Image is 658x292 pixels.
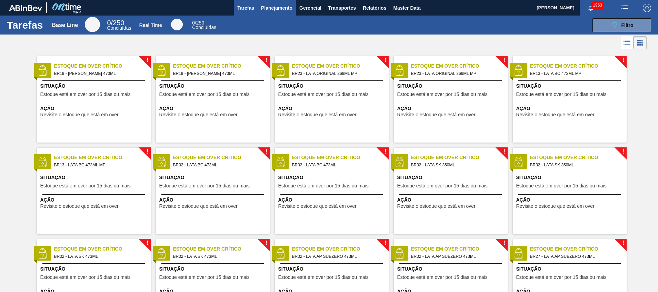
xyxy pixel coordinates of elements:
[411,62,508,70] span: Estoque em Over Crítico
[173,154,270,161] span: Estoque em Over Crítico
[265,149,267,154] span: !
[621,36,634,49] div: Visão em Lista
[397,183,488,188] span: Estoque está em over por 15 dias ou mais
[54,161,145,169] span: BR13 - LATA BC 473ML MP
[516,105,625,112] span: Ação
[278,204,357,209] span: Revisite o estoque que está em over
[513,65,524,76] img: status
[159,275,250,280] span: Estoque está em over por 15 dias ou mais
[530,70,621,77] span: BR13 - LATA BC 473ML MP
[397,82,506,90] span: Situação
[411,161,502,169] span: BR02 - LATA SK 350ML
[394,248,405,259] img: status
[40,183,131,188] span: Estoque está em over por 15 dias ou mais
[156,248,167,259] img: status
[530,62,627,70] span: Estoque em Over Crítico
[516,92,607,97] span: Estoque está em over por 15 dias ou mais
[397,196,506,204] span: Ação
[292,245,389,253] span: Estoque em Over Crítico
[516,112,595,117] span: Revisite o estoque que está em over
[384,149,386,154] span: !
[278,196,387,204] span: Ação
[85,17,100,32] div: Base Line
[237,4,254,12] span: Tarefas
[265,241,267,246] span: !
[107,19,124,27] span: / 250
[40,204,119,209] span: Revisite o estoque que está em over
[171,19,183,30] div: Real Time
[363,4,386,12] span: Relatórios
[159,112,238,117] span: Revisite o estoque que está em over
[397,265,506,273] span: Situação
[397,105,506,112] span: Ação
[7,21,43,29] h1: Tarefas
[516,82,625,90] span: Situação
[40,196,149,204] span: Ação
[278,265,387,273] span: Situação
[40,92,131,97] span: Estoque está em over por 15 dias ou mais
[173,70,264,77] span: BR19 - LATA CORONA 473ML
[40,105,149,112] span: Ação
[107,20,131,30] div: Base Line
[146,149,148,154] span: !
[394,65,405,76] img: status
[397,174,506,181] span: Situação
[530,253,621,260] span: BR27 - LATA AP SUBZERO 473ML
[54,154,151,161] span: Estoque em Over Crítico
[278,183,369,188] span: Estoque está em over por 15 dias ou mais
[192,25,216,30] span: Concluídas
[411,245,508,253] span: Estoque em Over Crítico
[292,70,383,77] span: BR23 - LATA ORIGINAL 269ML MP
[40,112,119,117] span: Revisite o estoque que está em over
[37,157,48,167] img: status
[139,22,162,28] div: Real Time
[192,20,204,26] span: / 250
[159,196,268,204] span: Ação
[591,1,604,9] span: 1963
[159,92,250,97] span: Estoque está em over por 15 dias ou mais
[40,275,131,280] span: Estoque está em over por 15 dias ou mais
[516,275,607,280] span: Estoque está em over por 15 dias ou mais
[411,154,508,161] span: Estoque em Over Crítico
[54,70,145,77] span: BR19 - LATA CORONA 473ML
[54,62,151,70] span: Estoque em Over Crítico
[503,149,505,154] span: !
[156,157,167,167] img: status
[411,70,502,77] span: BR23 - LATA ORIGINAL 269ML MP
[516,204,595,209] span: Revisite o estoque que está em over
[278,82,387,90] span: Situação
[592,18,651,32] button: Filtro
[107,25,131,31] span: Concluídas
[292,62,389,70] span: Estoque em Over Crítico
[513,248,524,259] img: status
[159,204,238,209] span: Revisite o estoque que está em over
[292,161,383,169] span: BR02 - LATA BC 473ML
[173,245,270,253] span: Estoque em Over Crítico
[622,58,624,63] span: !
[278,92,369,97] span: Estoque está em over por 15 dias ou mais
[622,149,624,154] span: !
[622,241,624,246] span: !
[275,248,286,259] img: status
[159,265,268,273] span: Situação
[397,204,476,209] span: Revisite o estoque que está em over
[397,275,488,280] span: Estoque está em over por 15 dias ou mais
[278,112,357,117] span: Revisite o estoque que está em over
[299,4,321,12] span: Gerencial
[40,174,149,181] span: Situação
[530,245,627,253] span: Estoque em Over Crítico
[275,157,286,167] img: status
[159,174,268,181] span: Situação
[411,253,502,260] span: BR02 - LATA AP SUBZERO 473ML
[621,22,634,28] span: Filtro
[275,65,286,76] img: status
[37,65,48,76] img: status
[580,3,602,13] button: Notificações
[173,253,264,260] span: BR02 - LATA SK 473ML
[278,275,369,280] span: Estoque está em over por 15 dias ou mais
[384,58,386,63] span: !
[621,4,629,12] img: userActions
[37,248,48,259] img: status
[530,161,621,169] span: BR02 - LATA SK 350ML
[292,154,389,161] span: Estoque em Over Crítico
